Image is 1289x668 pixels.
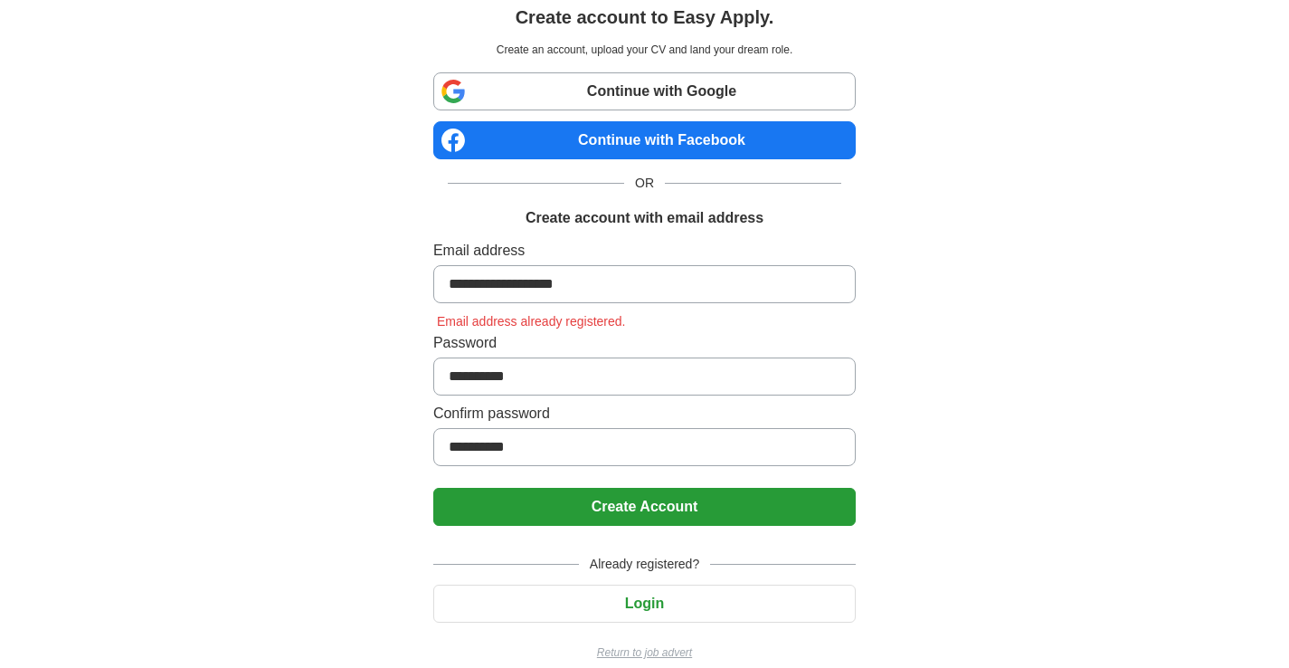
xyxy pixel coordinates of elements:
[433,72,856,110] a: Continue with Google
[437,42,852,58] p: Create an account, upload your CV and land your dream role.
[433,403,856,425] label: Confirm password
[433,585,856,623] button: Login
[433,240,856,262] label: Email address
[433,332,856,354] label: Password
[433,644,856,661] a: Return to job advert
[579,555,710,574] span: Already registered?
[516,4,774,31] h1: Create account to Easy Apply.
[433,488,856,526] button: Create Account
[433,121,856,159] a: Continue with Facebook
[433,314,630,329] span: Email address already registered.
[433,596,856,611] a: Login
[526,207,763,229] h1: Create account with email address
[624,174,665,193] span: OR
